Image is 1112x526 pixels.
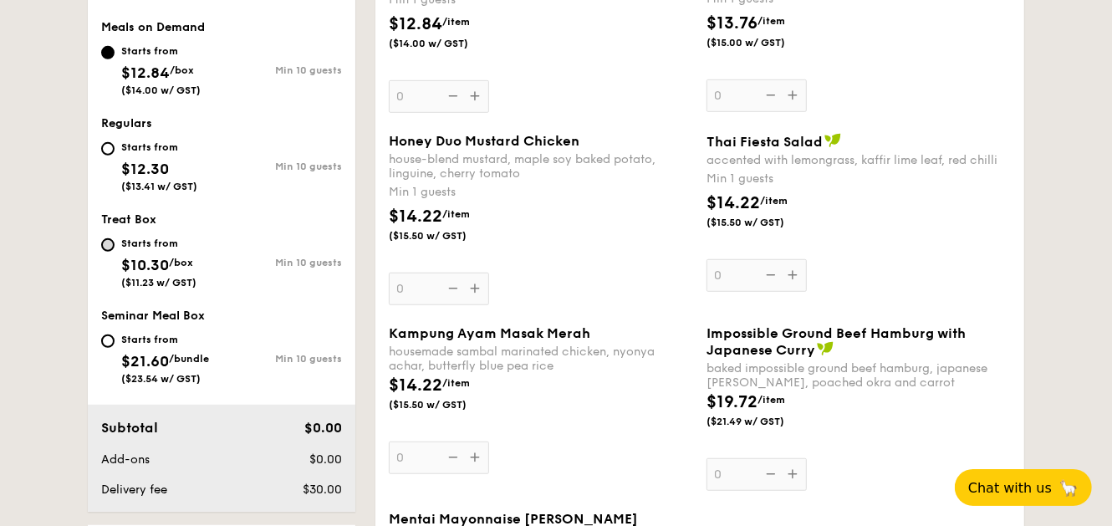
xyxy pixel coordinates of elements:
[303,483,342,497] span: $30.00
[706,325,966,358] span: Impossible Ground Beef Hamburg with Japanese Curry
[706,193,760,213] span: $14.22
[169,257,193,268] span: /box
[101,116,152,130] span: Regulars
[706,216,820,229] span: ($15.50 w/ GST)
[121,237,196,250] div: Starts from
[101,483,167,497] span: Delivery fee
[222,161,342,172] div: Min 10 guests
[121,333,209,346] div: Starts from
[309,452,342,467] span: $0.00
[389,207,442,227] span: $14.22
[389,184,693,201] div: Min 1 guests
[389,345,693,373] div: housemade sambal marinated chicken, nyonya achar, butterfly blue pea rice
[824,133,841,148] img: icon-vegan.f8ff3823.svg
[101,309,205,323] span: Seminar Meal Box
[706,171,1011,187] div: Min 1 guests
[442,377,470,389] span: /item
[706,13,757,33] span: $13.76
[101,420,158,436] span: Subtotal
[706,134,823,150] span: Thai Fiesta Salad
[389,14,442,34] span: $12.84
[706,36,820,49] span: ($15.00 w/ GST)
[304,420,342,436] span: $0.00
[389,152,693,181] div: house-blend mustard, maple soy baked potato, linguine, cherry tomato
[706,415,820,428] span: ($21.49 w/ GST)
[1058,478,1079,498] span: 🦙
[121,160,169,178] span: $12.30
[222,64,342,76] div: Min 10 guests
[955,469,1092,506] button: Chat with us🦙
[101,212,156,227] span: Treat Box
[121,64,170,82] span: $12.84
[442,208,470,220] span: /item
[817,341,834,356] img: icon-vegan.f8ff3823.svg
[121,277,196,289] span: ($11.23 w/ GST)
[121,181,197,192] span: ($13.41 w/ GST)
[121,84,201,96] span: ($14.00 w/ GST)
[389,325,590,341] span: Kampung Ayam Masak Merah
[101,142,115,156] input: Starts from$12.30($13.41 w/ GST)Min 10 guests
[121,44,201,58] div: Starts from
[757,394,785,406] span: /item
[222,257,342,268] div: Min 10 guests
[389,398,502,411] span: ($15.50 w/ GST)
[121,140,197,154] div: Starts from
[121,373,201,385] span: ($23.54 w/ GST)
[101,334,115,348] input: Starts from$21.60/bundle($23.54 w/ GST)Min 10 guests
[170,64,194,76] span: /box
[706,392,757,412] span: $19.72
[121,352,169,370] span: $21.60
[757,15,785,27] span: /item
[389,229,502,243] span: ($15.50 w/ GST)
[101,20,205,34] span: Meals on Demand
[101,46,115,59] input: Starts from$12.84/box($14.00 w/ GST)Min 10 guests
[706,361,1011,390] div: baked impossible ground beef hamburg, japanese [PERSON_NAME], poached okra and carrot
[760,195,788,207] span: /item
[706,153,1011,167] div: accented with lemongrass, kaffir lime leaf, red chilli
[389,133,579,149] span: Honey Duo Mustard Chicken
[101,452,150,467] span: Add-ons
[169,353,209,365] span: /bundle
[222,353,342,365] div: Min 10 guests
[389,375,442,396] span: $14.22
[442,16,470,28] span: /item
[389,37,502,50] span: ($14.00 w/ GST)
[101,238,115,252] input: Starts from$10.30/box($11.23 w/ GST)Min 10 guests
[968,480,1052,496] span: Chat with us
[121,256,169,274] span: $10.30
